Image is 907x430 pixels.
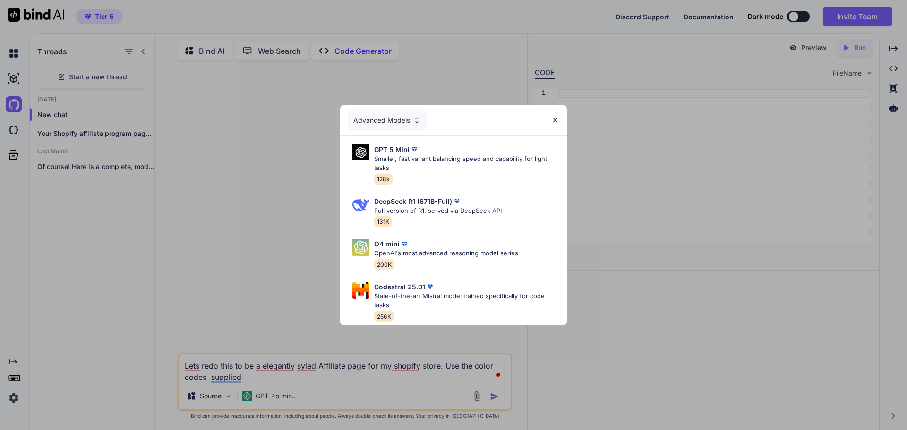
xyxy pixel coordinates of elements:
[551,116,559,124] img: close
[452,196,462,206] img: premium
[374,311,394,322] span: 256K
[374,259,394,270] span: 200K
[413,116,421,124] img: Pick Models
[374,249,518,258] p: OpenAI's most advanced reasoning model series
[425,282,435,291] img: premium
[374,174,393,185] span: 128k
[374,282,425,292] p: Codestral 25.01
[374,144,410,154] p: GPT 5 Mini
[400,239,409,249] img: premium
[374,216,392,227] span: 131K
[374,154,559,173] p: Smaller, fast variant balancing speed and capability for light tasks
[410,144,419,154] img: premium
[352,239,369,256] img: Pick Models
[374,206,502,216] p: Full version of R1, served via DeepSeek API
[374,292,559,310] p: State-of-the-art Mistral model trained specifically for code tasks
[374,196,452,206] p: DeepSeek R1 (671B-Full)
[352,196,369,213] img: Pick Models
[352,144,369,161] img: Pick Models
[374,239,400,249] p: O4 mini
[352,282,369,299] img: Pick Models
[348,110,427,131] div: Advanced Models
